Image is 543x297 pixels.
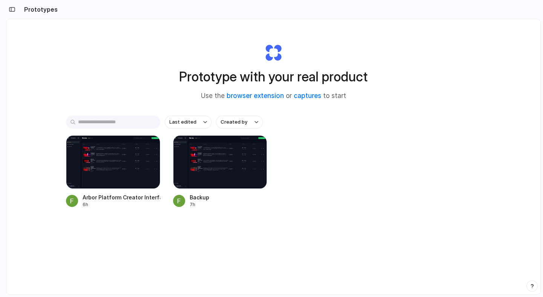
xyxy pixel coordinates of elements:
span: Last edited [169,118,196,126]
div: 6h [83,201,160,208]
span: Created by [221,118,247,126]
span: Use the or to start [201,91,346,101]
div: Arbor Platform Creator Interface [83,193,160,201]
button: Last edited [165,116,212,129]
h2: Prototypes [21,5,58,14]
h1: Prototype with your real product [179,67,368,87]
div: Backup [190,193,209,201]
button: Created by [216,116,263,129]
a: captures [294,92,321,100]
a: BackupBackup7h [173,135,267,208]
div: 7h [190,201,209,208]
a: Arbor Platform Creator InterfaceArbor Platform Creator Interface6h [66,135,160,208]
a: browser extension [227,92,284,100]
